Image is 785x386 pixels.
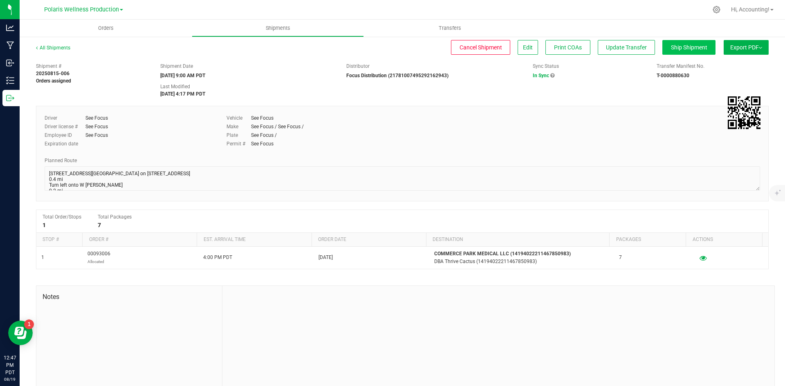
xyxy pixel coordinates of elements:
span: Edit [523,44,533,51]
span: 1 [41,254,44,261]
th: Order # [82,233,197,247]
span: Ship Shipment [671,44,707,51]
span: Transfers [428,25,472,32]
div: See Focus [85,123,108,130]
p: 12:47 PM PDT [4,354,16,376]
div: See Focus [251,114,274,122]
div: See Focus [251,140,274,147]
a: Orders [20,20,192,37]
button: Print COAs [545,40,590,55]
span: Total Order/Stops [43,214,81,220]
span: Total Packages [98,214,132,220]
span: In Sync [533,73,549,78]
strong: 7 [98,222,101,228]
button: Update Transfer [598,40,655,55]
p: COMMERCE PARK MEDICAL LLC (14194022211467850983) [434,250,609,258]
span: Polaris Wellness Production [44,6,119,13]
button: Cancel Shipment [451,40,510,55]
label: Distributor [346,62,370,70]
strong: 1 [43,222,46,228]
span: Orders [87,25,125,32]
th: Order date [312,233,426,247]
th: Stop # [36,233,82,247]
div: See Focus / See Focus / [251,123,304,130]
strong: [DATE] 4:17 PM PDT [160,91,205,97]
div: See Focus [85,132,108,139]
label: Vehicle [227,114,251,122]
th: Destination [426,233,609,247]
th: Packages [609,233,686,247]
span: Hi, Accounting! [731,6,769,13]
label: Driver [45,114,85,122]
a: Shipments [192,20,364,37]
label: Plate [227,132,251,139]
div: See Focus / [251,132,277,139]
strong: [DATE] 9:00 AM PDT [160,73,205,78]
span: [DATE] [318,254,333,261]
th: Actions [686,233,762,247]
span: 4:00 PM PDT [203,254,232,261]
inline-svg: Analytics [6,24,14,32]
strong: T-0000880630 [657,73,689,78]
label: Employee ID [45,132,85,139]
p: 08/19 [4,376,16,382]
inline-svg: Manufacturing [6,41,14,49]
button: Export PDF [724,40,769,55]
inline-svg: Outbound [6,94,14,102]
qrcode: 20250815-006 [728,96,760,129]
span: Cancel Shipment [460,44,502,51]
label: Permit # [227,140,251,147]
label: Make [227,123,251,130]
span: Shipment # [36,62,148,70]
a: All Shipments [36,45,70,51]
span: Planned Route [45,158,77,163]
iframe: Resource center unread badge [24,319,34,329]
div: See Focus [85,114,108,122]
inline-svg: Inventory [6,76,14,85]
inline-svg: Inbound [6,59,14,67]
span: Print COAs [554,44,582,51]
strong: 20250815-006 [36,71,70,76]
span: Notes [43,292,216,302]
span: Update Transfer [606,44,647,51]
span: Shipments [255,25,301,32]
img: Scan me! [728,96,760,129]
div: Manage settings [711,6,722,13]
a: Transfers [364,20,536,37]
iframe: Resource center [8,321,33,345]
button: Edit [518,40,538,55]
p: DBA Thrive Cactus (14194022211467850983) [434,258,609,266]
strong: Orders assigned [36,78,71,84]
span: 7 [619,254,622,261]
label: Transfer Manifest No. [657,62,704,70]
label: Sync Status [533,62,559,70]
label: Shipment Date [160,62,193,70]
button: Ship Shipment [662,40,715,55]
th: Est. arrival time [197,233,311,247]
label: Last Modified [160,83,190,90]
strong: Focus Distribution (21781007495292162943) [346,73,449,78]
label: Expiration date [45,140,85,147]
p: Allocated [87,258,110,266]
span: 00093006 [87,250,110,266]
label: Driver license # [45,123,85,130]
